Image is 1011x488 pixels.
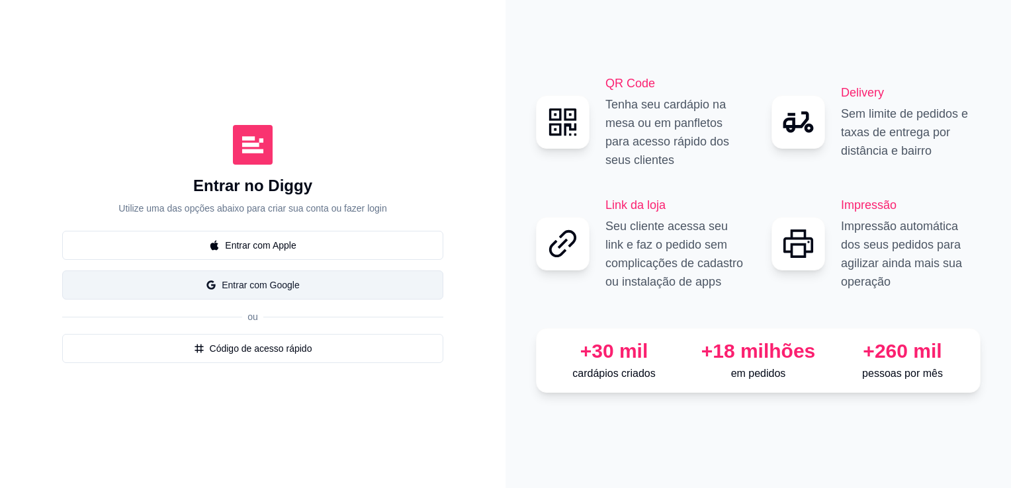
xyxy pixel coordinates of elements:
p: pessoas por mês [836,366,969,382]
p: Sem limite de pedidos e taxas de entrega por distância e bairro [841,104,981,160]
h2: QR Code [605,74,745,93]
h2: Delivery [841,83,981,102]
p: Impressão automática dos seus pedidos para agilizar ainda mais sua operação [841,217,981,291]
button: appleEntrar com Apple [62,231,443,260]
div: +30 mil [547,339,681,363]
button: googleEntrar com Google [62,270,443,300]
span: google [206,280,216,290]
img: Diggy [233,125,273,165]
h2: Link da loja [605,196,745,214]
span: number [194,343,204,354]
p: Tenha seu cardápio na mesa ou em panfletos para acesso rápido dos seus clientes [605,95,745,169]
span: apple [209,240,220,251]
p: cardápios criados [547,366,681,382]
button: numberCódigo de acesso rápido [62,334,443,363]
div: +18 milhões [691,339,825,363]
p: Seu cliente acessa seu link e faz o pedido sem complicações de cadastro ou instalação de apps [605,217,745,291]
h1: Entrar no Diggy [193,175,312,196]
p: em pedidos [691,366,825,382]
h2: Impressão [841,196,981,214]
p: Utilize uma das opções abaixo para criar sua conta ou fazer login [118,202,386,215]
div: +260 mil [836,339,969,363]
span: ou [242,311,263,322]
